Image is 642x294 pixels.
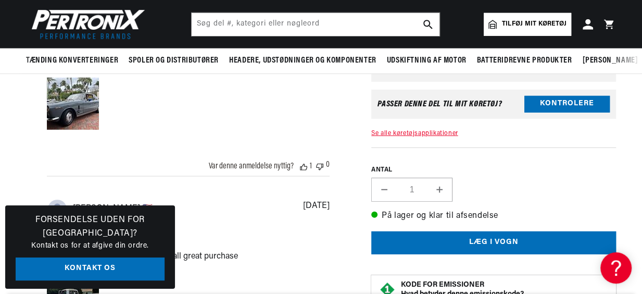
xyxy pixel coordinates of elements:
[371,130,458,137] a: Se alle køretøjsapplikationer
[224,48,382,73] summary: Headere, udstødninger og komponenter
[371,210,616,223] p: På lager og klar til afsendelse
[16,214,165,240] h3: Forsendelse uden for [GEOGRAPHIC_DATA]?
[401,281,484,289] strong: KODE FOR EMISSIONER
[129,55,219,66] span: Spoler og distributører
[26,55,118,66] span: Tænding konverteringer
[326,161,330,170] div: 0
[192,13,439,36] input: Søg del #, kategori eller nøgleord
[377,100,502,108] div: Passer denne del til mit køretøj?
[417,13,439,36] button: Knappen Søg
[123,48,224,73] summary: Spoler og distributører
[382,48,472,73] summary: Udskiftning af motor
[477,55,572,66] span: Batteridrevne produkter
[47,78,99,130] div: Billede af anmeldelse af Stephen M. den 03. marts 23 nummer 1
[26,6,146,42] img: Pertronix
[371,231,616,255] button: Læg i vogn
[310,162,312,170] div: 1
[316,161,323,170] div: Stem ned
[484,13,571,36] a: Tilføj mit køretøj
[502,19,567,29] span: Tilføj mit køretøj
[524,96,610,113] button: Kontrolere
[229,55,376,66] span: Headere, udstødninger og komponenter
[371,166,616,175] label: ANTAL
[303,202,330,210] div: [DATE]
[26,48,123,73] summary: Tænding konverteringer
[209,162,294,170] div: Var denne anmeldelse nyttig?
[73,203,153,213] span: Glen B.
[16,258,165,281] a: Kontakt os
[387,55,467,66] span: Udskiftning af motor
[472,48,577,73] summary: Batteridrevne produkter
[582,55,638,66] span: [PERSON_NAME]
[300,162,307,170] div: Stem op
[16,240,165,252] p: Kontakt os for at afgive din ordre.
